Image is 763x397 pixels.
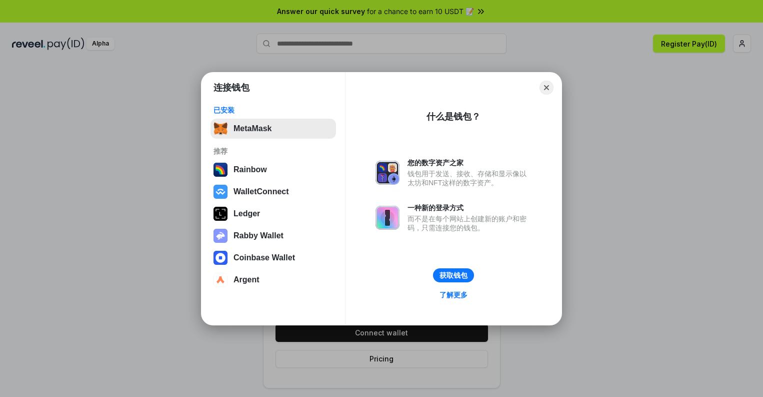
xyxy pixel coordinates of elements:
div: 而不是在每个网站上创建新的账户和密码，只需连接您的钱包。 [407,214,531,232]
div: Argent [233,275,259,284]
div: 一种新的登录方式 [407,203,531,212]
div: 钱包用于发送、接收、存储和显示像以太坊和NFT这样的数字资产。 [407,169,531,187]
div: 已安装 [213,106,333,115]
div: 获取钱包 [439,271,467,280]
img: svg+xml,%3Csvg%20xmlns%3D%22http%3A%2F%2Fwww.w3.org%2F2000%2Fsvg%22%20width%3D%2228%22%20height%3... [213,207,227,221]
div: 了解更多 [439,290,467,299]
button: MetaMask [210,119,336,139]
img: svg+xml,%3Csvg%20xmlns%3D%22http%3A%2F%2Fwww.w3.org%2F2000%2Fsvg%22%20fill%3D%22none%22%20viewBox... [375,161,399,185]
div: 什么是钱包？ [426,111,480,123]
h1: 连接钱包 [213,82,249,94]
div: MetaMask [233,124,271,133]
a: 了解更多 [433,288,473,301]
div: 您的数字资产之家 [407,158,531,167]
div: WalletConnect [233,187,289,196]
div: Ledger [233,209,260,218]
img: svg+xml,%3Csvg%20width%3D%2228%22%20height%3D%2228%22%20viewBox%3D%220%200%2028%2028%22%20fill%3D... [213,273,227,287]
img: svg+xml,%3Csvg%20xmlns%3D%22http%3A%2F%2Fwww.w3.org%2F2000%2Fsvg%22%20fill%3D%22none%22%20viewBox... [375,206,399,230]
div: Coinbase Wallet [233,253,295,262]
button: 获取钱包 [433,268,474,282]
button: Rainbow [210,160,336,180]
img: svg+xml,%3Csvg%20width%3D%2228%22%20height%3D%2228%22%20viewBox%3D%220%200%2028%2028%22%20fill%3D... [213,251,227,265]
button: Ledger [210,204,336,224]
div: 推荐 [213,147,333,156]
div: Rabby Wallet [233,231,283,240]
img: svg+xml,%3Csvg%20width%3D%2228%22%20height%3D%2228%22%20viewBox%3D%220%200%2028%2028%22%20fill%3D... [213,185,227,199]
button: Close [539,81,553,95]
button: WalletConnect [210,182,336,202]
img: svg+xml,%3Csvg%20width%3D%22120%22%20height%3D%22120%22%20viewBox%3D%220%200%20120%20120%22%20fil... [213,163,227,177]
div: Rainbow [233,165,267,174]
img: svg+xml,%3Csvg%20xmlns%3D%22http%3A%2F%2Fwww.w3.org%2F2000%2Fsvg%22%20fill%3D%22none%22%20viewBox... [213,229,227,243]
img: svg+xml,%3Csvg%20fill%3D%22none%22%20height%3D%2233%22%20viewBox%3D%220%200%2035%2033%22%20width%... [213,122,227,136]
button: Rabby Wallet [210,226,336,246]
button: Coinbase Wallet [210,248,336,268]
button: Argent [210,270,336,290]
